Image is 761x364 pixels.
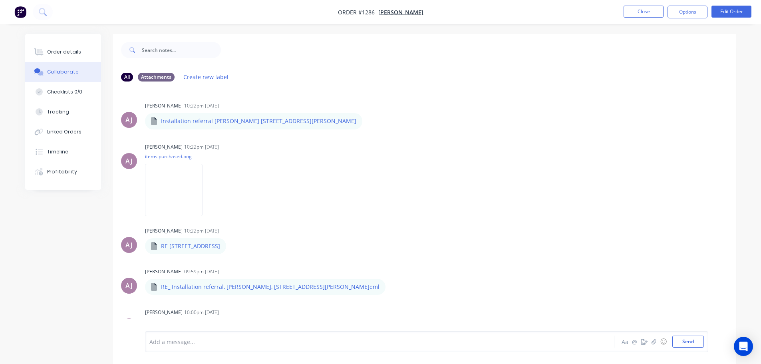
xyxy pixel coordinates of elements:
div: 10:22pm [DATE] [184,227,219,235]
button: Aa [620,337,630,346]
div: AJ [125,281,133,290]
p: RE [STREET_ADDRESS] [161,242,220,250]
button: Profitability [25,162,101,182]
button: Checklists 0/0 [25,82,101,102]
div: Checklists 0/0 [47,88,82,95]
div: All [121,73,133,82]
div: [PERSON_NAME] [145,309,183,316]
div: Profitability [47,168,77,175]
button: Order details [25,42,101,62]
div: AJ [125,240,133,250]
div: 10:22pm [DATE] [184,102,219,109]
a: [PERSON_NAME] [378,8,423,16]
span: Order #1286 - [338,8,378,16]
div: 10:22pm [DATE] [184,143,219,151]
button: Send [672,336,704,348]
div: [PERSON_NAME] [145,143,183,151]
button: Create new label [179,72,233,82]
p: Installation referral [PERSON_NAME] [STREET_ADDRESS][PERSON_NAME] [161,117,356,125]
input: Search notes... [142,42,221,58]
div: [PERSON_NAME] [145,227,183,235]
button: Edit Order [711,6,751,18]
div: Timeline [47,148,68,155]
div: 09:59pm [DATE] [184,268,219,275]
div: Tracking [47,108,69,115]
button: Close [624,6,664,18]
button: Collaborate [25,62,101,82]
button: @ [630,337,640,346]
div: Order details [47,48,81,56]
button: Tracking [25,102,101,122]
div: Attachments [138,73,175,82]
p: 3a58f1bd-59ce-4b88-b287-41219e37898e.jpg [145,318,247,325]
div: Linked Orders [47,128,81,135]
button: Options [668,6,707,18]
p: RE_ Installation referral, [PERSON_NAME], [STREET_ADDRESS][PERSON_NAME]eml [161,283,380,291]
p: items purchased.png [145,153,211,160]
div: AJ [125,115,133,125]
button: Timeline [25,142,101,162]
button: Linked Orders [25,122,101,142]
div: Collaborate [47,68,79,76]
div: [PERSON_NAME] [145,102,183,109]
div: 10:00pm [DATE] [184,309,219,316]
div: AJ [125,156,133,166]
div: [PERSON_NAME] [145,268,183,275]
button: ☺ [659,337,668,346]
img: Factory [14,6,26,18]
div: Open Intercom Messenger [734,337,753,356]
